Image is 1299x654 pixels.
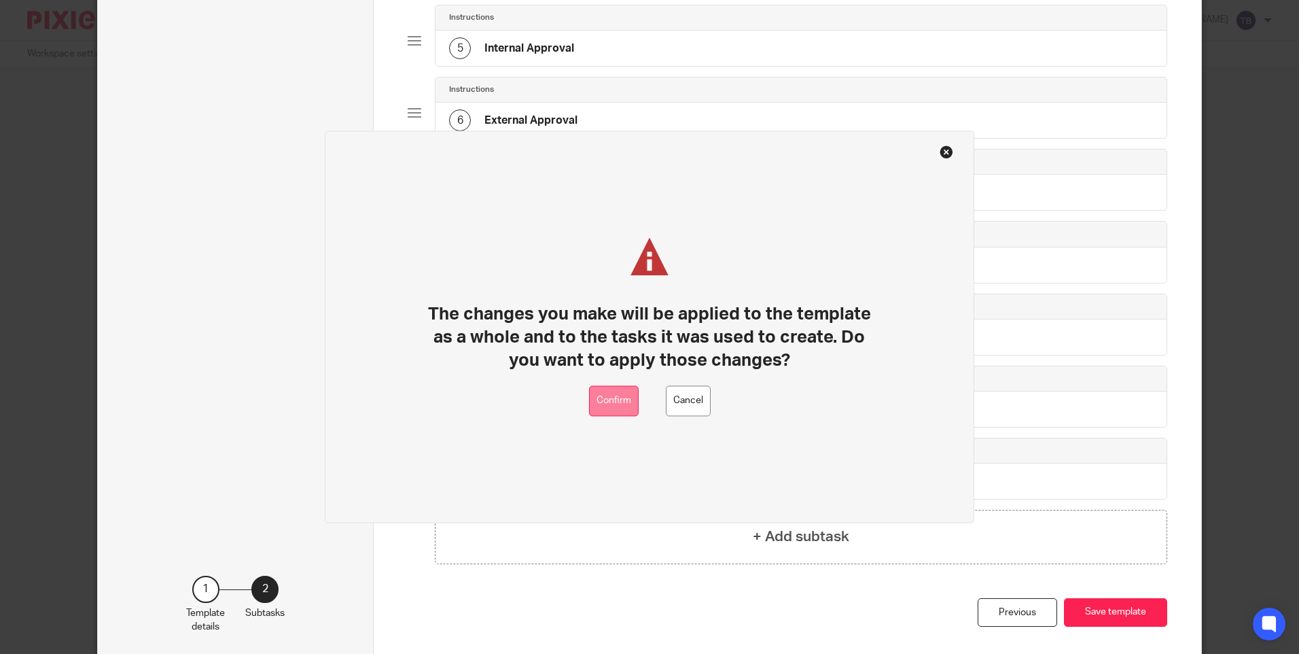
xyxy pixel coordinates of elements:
[423,303,876,373] h1: The changes you make will be applied to the template as a whole and to the tasks it was used to c...
[666,386,711,417] button: Cancel
[186,606,225,634] p: Template details
[589,386,639,417] button: Confirm
[449,37,471,59] div: 5
[251,576,279,603] div: 2
[449,12,494,23] h4: Instructions
[245,606,285,620] p: Subtasks
[1064,598,1167,627] button: Save template
[753,526,849,547] h4: + Add subtask
[449,84,494,95] h4: Instructions
[484,114,577,128] h4: External Approval
[192,576,219,603] div: 1
[449,109,471,131] div: 6
[978,598,1057,627] div: Previous
[484,41,574,56] h4: Internal Approval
